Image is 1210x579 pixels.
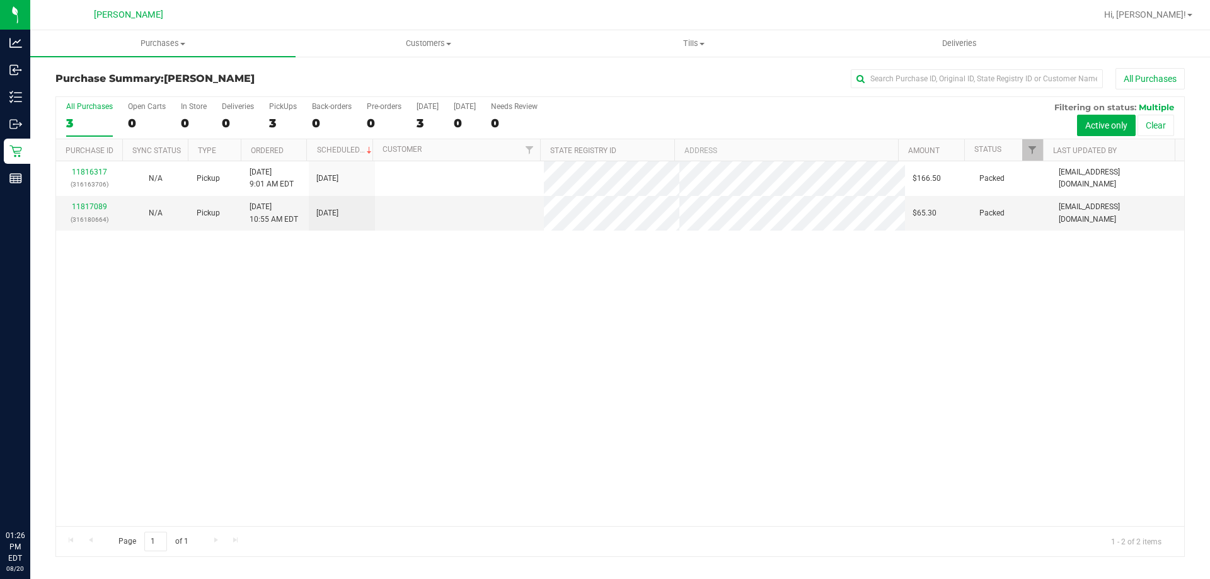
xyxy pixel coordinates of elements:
[9,172,22,185] inline-svg: Reports
[1059,201,1177,225] span: [EMAIL_ADDRESS][DOMAIN_NAME]
[197,173,220,185] span: Pickup
[198,146,216,155] a: Type
[222,116,254,130] div: 0
[1054,102,1136,112] span: Filtering on status:
[1104,9,1186,20] span: Hi, [PERSON_NAME]!
[9,37,22,49] inline-svg: Analytics
[72,202,107,211] a: 11817089
[9,91,22,103] inline-svg: Inventory
[925,38,994,49] span: Deliveries
[1022,139,1043,161] a: Filter
[144,532,167,551] input: 1
[251,146,284,155] a: Ordered
[30,30,296,57] a: Purchases
[64,178,115,190] p: (316163706)
[94,9,163,20] span: [PERSON_NAME]
[979,207,1005,219] span: Packed
[72,168,107,176] a: 11816317
[296,38,560,49] span: Customers
[197,207,220,219] span: Pickup
[913,207,936,219] span: $65.30
[6,564,25,573] p: 08/20
[974,145,1001,154] a: Status
[108,532,199,551] span: Page of 1
[1139,102,1174,112] span: Multiple
[66,116,113,130] div: 3
[367,102,401,111] div: Pre-orders
[6,530,25,564] p: 01:26 PM EDT
[851,69,1103,88] input: Search Purchase ID, Original ID, State Registry ID or Customer Name...
[1059,166,1177,190] span: [EMAIL_ADDRESS][DOMAIN_NAME]
[383,145,422,154] a: Customer
[1101,532,1172,551] span: 1 - 2 of 2 items
[128,116,166,130] div: 0
[132,146,181,155] a: Sync Status
[550,146,616,155] a: State Registry ID
[417,116,439,130] div: 3
[66,146,113,155] a: Purchase ID
[269,102,297,111] div: PickUps
[64,214,115,226] p: (316180664)
[312,102,352,111] div: Back-orders
[128,102,166,111] div: Open Carts
[827,30,1092,57] a: Deliveries
[9,145,22,158] inline-svg: Retail
[674,139,898,161] th: Address
[296,30,561,57] a: Customers
[561,30,826,57] a: Tills
[9,64,22,76] inline-svg: Inbound
[312,116,352,130] div: 0
[30,38,296,49] span: Purchases
[1115,68,1185,89] button: All Purchases
[519,139,540,161] a: Filter
[454,116,476,130] div: 0
[222,102,254,111] div: Deliveries
[491,116,538,130] div: 0
[908,146,940,155] a: Amount
[149,209,163,217] span: Not Applicable
[250,201,298,225] span: [DATE] 10:55 AM EDT
[149,207,163,219] button: N/A
[149,174,163,183] span: Not Applicable
[316,207,338,219] span: [DATE]
[66,102,113,111] div: All Purchases
[562,38,826,49] span: Tills
[1077,115,1136,136] button: Active only
[181,116,207,130] div: 0
[367,116,401,130] div: 0
[317,146,374,154] a: Scheduled
[1138,115,1174,136] button: Clear
[149,173,163,185] button: N/A
[269,116,297,130] div: 3
[164,72,255,84] span: [PERSON_NAME]
[913,173,941,185] span: $166.50
[979,173,1005,185] span: Packed
[250,166,294,190] span: [DATE] 9:01 AM EDT
[55,73,432,84] h3: Purchase Summary:
[1053,146,1117,155] a: Last Updated By
[491,102,538,111] div: Needs Review
[13,478,50,516] iframe: Resource center
[316,173,338,185] span: [DATE]
[9,118,22,130] inline-svg: Outbound
[454,102,476,111] div: [DATE]
[417,102,439,111] div: [DATE]
[181,102,207,111] div: In Store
